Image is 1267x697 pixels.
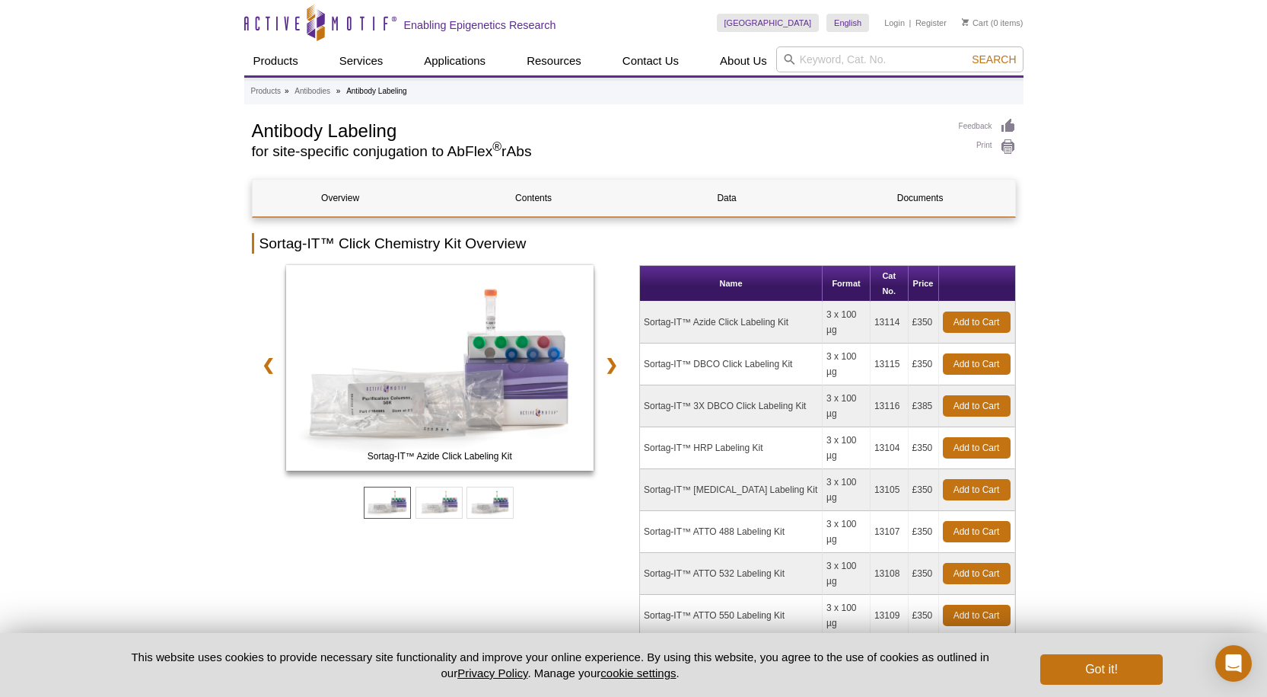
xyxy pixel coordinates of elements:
td: Sortag-IT™ DBCO Click Labeling Kit [640,344,823,385]
a: Contact Us [613,46,688,75]
a: Data [639,180,815,216]
td: Sortag-IT™ ATTO 488 Labeling Kit [640,511,823,553]
button: cookie settings [600,667,676,679]
td: Sortag-IT™ [MEDICAL_DATA] Labeling Kit [640,469,823,511]
a: Login [884,18,905,28]
a: Sortag-IT™ Azide Click Labeling Kit [286,265,594,475]
a: ❮ [252,347,285,382]
a: Add to Cart [943,395,1011,417]
a: Privacy Policy [457,667,527,679]
a: Add to Cart [943,479,1011,500]
a: English [826,14,869,32]
a: Add to Cart [943,312,1011,333]
td: £350 [909,511,939,553]
a: Add to Cart [943,353,1011,375]
span: Sortag-IT™ Azide Click Labeling Kit [289,449,591,464]
h2: Enabling Epigenetics Research [404,18,556,32]
th: Name [640,266,823,302]
div: Open Intercom Messenger [1215,645,1252,682]
li: » [336,87,341,95]
td: 3 x 100 µg [823,344,871,385]
li: » [285,87,289,95]
td: 13105 [871,469,909,511]
img: Your Cart [962,18,969,26]
a: Print [959,139,1016,155]
td: £385 [909,385,939,427]
th: Cat No. [871,266,909,302]
a: Feedback [959,118,1016,135]
a: Products [251,85,281,98]
td: 13107 [871,511,909,553]
a: Documents [832,180,1008,216]
td: 13114 [871,302,909,344]
img: Sortag-IT™ Azide Click Labeling Kit [286,265,594,471]
p: This website uses cookies to provide necessary site functionality and improve your online experie... [105,649,1016,681]
li: Antibody Labeling [346,87,407,95]
td: Sortag-IT™ HRP Labeling Kit [640,427,823,469]
td: Sortag-IT™ Azide Click Labeling Kit [640,302,823,344]
td: Sortag-IT™ ATTO 532 Labeling Kit [640,553,823,595]
a: Contents [446,180,622,216]
td: 3 x 100 µg [823,511,871,553]
button: Search [967,53,1020,66]
a: Applications [415,46,495,75]
td: Sortag-IT™ ATTO 550 Labeling Kit [640,595,823,637]
td: £350 [909,553,939,595]
sup: ® [492,140,501,153]
a: Overview [253,180,428,216]
td: £350 [909,427,939,469]
a: ❯ [595,347,628,382]
td: £350 [909,344,939,385]
td: 13104 [871,427,909,469]
a: Cart [962,18,988,28]
a: Register [915,18,947,28]
a: Products [244,46,307,75]
td: 3 x 100 µg [823,553,871,595]
td: £350 [909,469,939,511]
span: Search [972,53,1016,66]
h2: Sortag-IT™ Click Chemistry Kit Overview [252,233,1016,254]
button: Got it! [1040,654,1162,685]
td: 3 x 100 µg [823,595,871,637]
td: 13109 [871,595,909,637]
h1: Antibody Labeling [252,118,944,141]
a: Add to Cart [943,437,1011,459]
a: Add to Cart [943,605,1011,626]
a: Add to Cart [943,521,1011,542]
a: About Us [711,46,776,75]
a: Resources [517,46,591,75]
td: £350 [909,595,939,637]
li: (0 items) [962,14,1023,32]
a: Add to Cart [943,563,1011,584]
td: 3 x 100 µg [823,302,871,344]
a: Antibodies [294,85,330,98]
li: | [909,14,912,32]
td: 3 x 100 µg [823,427,871,469]
td: 3 x 100 µg [823,385,871,427]
td: 13116 [871,385,909,427]
a: Services [330,46,393,75]
input: Keyword, Cat. No. [776,46,1023,72]
td: Sortag-IT™ 3X DBCO Click Labeling Kit [640,385,823,427]
td: £350 [909,302,939,344]
td: 13115 [871,344,909,385]
a: [GEOGRAPHIC_DATA] [717,14,820,32]
th: Format [823,266,871,302]
th: Price [909,266,939,302]
td: 13108 [871,553,909,595]
td: 3 x 100 µg [823,469,871,511]
h2: for site-specific conjugation to AbFlex rAbs [252,145,944,158]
